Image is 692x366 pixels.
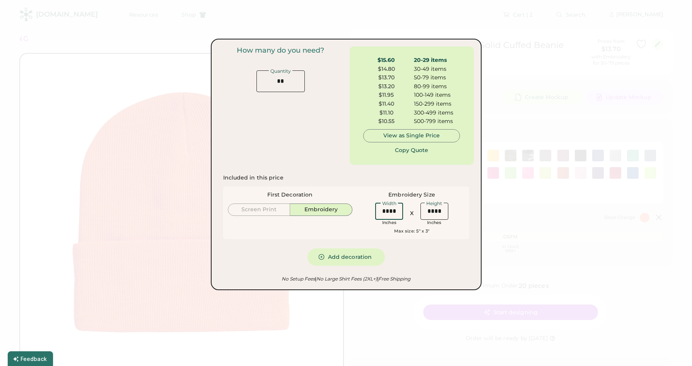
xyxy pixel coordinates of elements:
font: | [315,276,316,282]
div: Inches [382,220,397,226]
div: First Decoration [267,191,313,199]
font: | [377,276,378,282]
button: Add decoration [308,248,385,266]
div: 50-79 items [414,74,460,82]
em: No Setup Fees [282,276,315,282]
iframe: Front Chat [655,331,689,364]
div: 300-499 items [414,109,460,117]
div: Quantity [269,69,292,74]
div: X [410,210,413,217]
div: 100-149 items [414,91,460,99]
button: Screen Print [228,204,290,216]
div: $15.60 [363,56,409,64]
div: $14.80 [363,65,409,73]
div: Embroidery Size [388,191,435,199]
div: Inches [427,220,442,226]
em: Free Shipping [377,276,410,282]
div: Width [381,201,398,206]
div: 30-49 items [414,65,460,73]
div: $11.95 [363,91,409,99]
em: No Large Shirt Fees (2XL+) [315,276,377,282]
div: 150-299 items [414,100,460,108]
div: $13.20 [363,83,409,91]
div: $11.40 [363,100,409,108]
button: Embroidery [290,204,352,216]
div: $10.55 [363,118,409,125]
div: 20-29 items [414,56,460,64]
div: How many do you need? [237,46,324,55]
button: Copy Quote [383,142,441,158]
div: Included in this price [223,174,284,182]
div: Height [425,201,444,206]
div: View as Single Price [370,132,453,140]
div: Max size: 5" x 3" [394,228,429,234]
div: $11.10 [363,109,409,117]
div: 500-799 items [414,118,460,125]
div: 80-99 items [414,83,460,91]
div: $13.70 [363,74,409,82]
